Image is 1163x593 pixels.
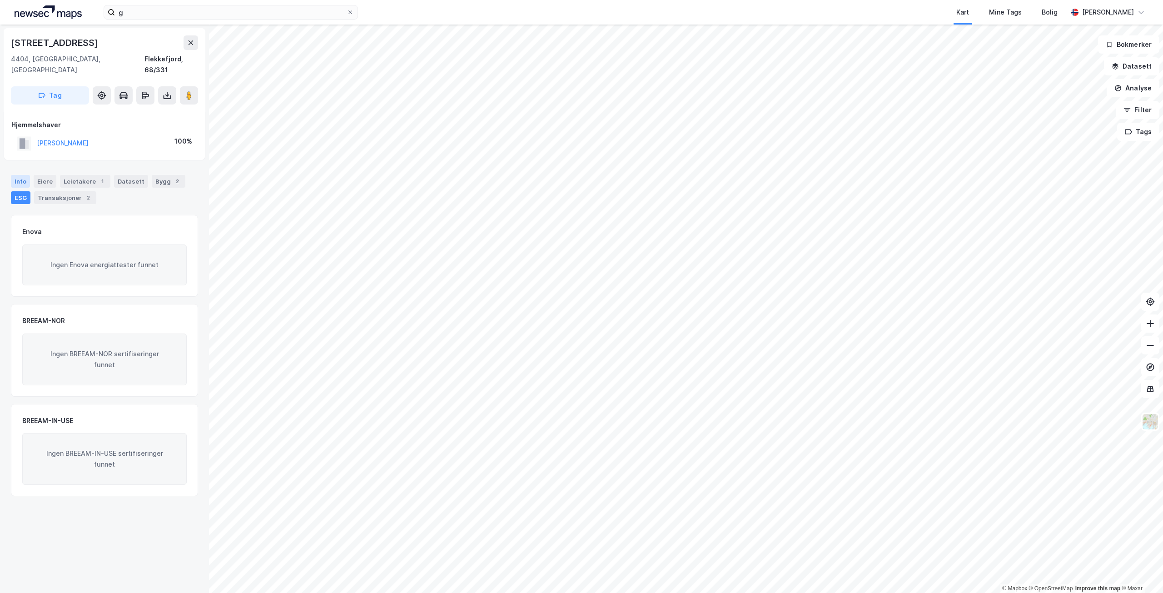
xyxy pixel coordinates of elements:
[173,177,182,186] div: 2
[34,175,56,188] div: Eiere
[22,226,42,237] div: Enova
[115,5,347,19] input: Søk på adresse, matrikkel, gårdeiere, leietakere eller personer
[1116,101,1159,119] button: Filter
[22,433,187,485] div: Ingen BREEAM-IN-USE sertifiseringer funnet
[11,175,30,188] div: Info
[11,191,30,204] div: ESG
[152,175,185,188] div: Bygg
[84,193,93,202] div: 2
[22,334,187,385] div: Ingen BREEAM-NOR sertifiseringer funnet
[22,244,187,285] div: Ingen Enova energiattester funnet
[1142,413,1159,430] img: Z
[11,120,198,130] div: Hjemmelshaver
[1075,585,1120,592] a: Improve this map
[144,54,198,75] div: Flekkefjord, 68/331
[60,175,110,188] div: Leietakere
[989,7,1022,18] div: Mine Tags
[1029,585,1073,592] a: OpenStreetMap
[1082,7,1134,18] div: [PERSON_NAME]
[1117,123,1159,141] button: Tags
[98,177,107,186] div: 1
[22,315,65,326] div: BREEAM-NOR
[174,136,192,147] div: 100%
[1098,35,1159,54] button: Bokmerker
[1107,79,1159,97] button: Analyse
[114,175,148,188] div: Datasett
[1104,57,1159,75] button: Datasett
[15,5,82,19] img: logo.a4113a55bc3d86da70a041830d287a7e.svg
[1042,7,1058,18] div: Bolig
[1002,585,1027,592] a: Mapbox
[1118,549,1163,593] iframe: Chat Widget
[11,35,100,50] div: [STREET_ADDRESS]
[11,54,144,75] div: 4404, [GEOGRAPHIC_DATA], [GEOGRAPHIC_DATA]
[11,86,89,105] button: Tag
[22,415,73,426] div: BREEAM-IN-USE
[956,7,969,18] div: Kart
[34,191,96,204] div: Transaksjoner
[1118,549,1163,593] div: Kontrollprogram for chat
